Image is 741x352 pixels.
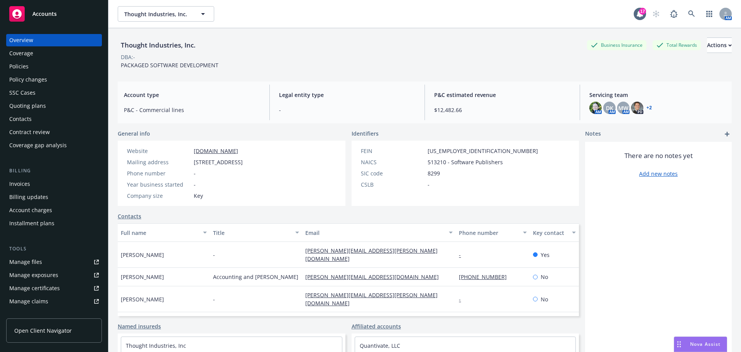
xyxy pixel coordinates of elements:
div: Tools [6,245,102,253]
a: Overview [6,34,102,46]
div: Phone number [127,169,191,177]
span: Yes [541,251,550,259]
a: Manage claims [6,295,102,308]
a: Account charges [6,204,102,216]
a: Quantivate, LLC [360,342,400,349]
span: - [428,180,430,189]
a: +2 [646,105,652,110]
div: Thought Industries, Inc. [118,40,199,50]
div: Manage claims [9,295,48,308]
a: [PERSON_NAME][EMAIL_ADDRESS][PERSON_NAME][DOMAIN_NAME] [305,247,438,262]
div: SSC Cases [9,87,36,99]
div: Drag to move [674,337,684,352]
div: Coverage [9,47,33,60]
div: Manage exposures [9,269,58,281]
div: Overview [9,34,33,46]
a: Named insureds [118,322,161,330]
span: [PERSON_NAME] [121,273,164,281]
div: Manage files [9,256,42,268]
span: PACKAGED SOFTWARE DEVELOPMENT [121,61,218,69]
a: SSC Cases [6,87,102,99]
div: Coverage gap analysis [9,139,67,151]
div: Policies [9,60,29,73]
span: Identifiers [352,129,379,138]
span: 513210 - Software Publishers [428,158,503,166]
div: Account charges [9,204,52,216]
a: Invoices [6,178,102,190]
span: [STREET_ADDRESS] [194,158,243,166]
a: Coverage [6,47,102,60]
span: Accounting and [PERSON_NAME] [213,273,298,281]
div: Title [213,229,291,237]
a: Manage certificates [6,282,102,294]
a: Coverage gap analysis [6,139,102,151]
span: There are no notes yet [624,151,693,160]
span: P&C estimated revenue [434,91,570,99]
div: Mailing address [127,158,191,166]
div: Invoices [9,178,30,190]
div: SIC code [361,169,425,177]
a: Search [684,6,699,22]
span: Thought Industries, Inc. [124,10,191,18]
span: [US_EMPLOYER_IDENTIFICATION_NUMBER] [428,147,538,155]
span: [PERSON_NAME] [121,295,164,303]
div: Phone number [459,229,518,237]
span: Open Client Navigator [14,326,72,335]
button: Nova Assist [674,337,727,352]
button: Actions [707,37,732,53]
span: - [279,106,415,114]
span: - [213,295,215,303]
div: Key contact [533,229,567,237]
a: Accounts [6,3,102,25]
a: Report a Bug [666,6,682,22]
a: Policies [6,60,102,73]
a: Manage exposures [6,269,102,281]
a: [DOMAIN_NAME] [194,147,238,155]
a: Switch app [702,6,717,22]
a: [PERSON_NAME][EMAIL_ADDRESS][DOMAIN_NAME] [305,273,445,281]
span: - [194,169,196,177]
a: Affiliated accounts [352,322,401,330]
span: Servicing team [589,91,726,99]
button: Key contact [530,223,579,242]
div: CSLB [361,180,425,189]
a: Add new notes [639,170,678,178]
div: Manage BORs [9,308,46,321]
a: Billing updates [6,191,102,203]
div: Billing [6,167,102,175]
div: Actions [707,38,732,53]
span: No [541,295,548,303]
a: Start snowing [648,6,664,22]
span: - [213,251,215,259]
button: Thought Industries, Inc. [118,6,214,22]
a: Installment plans [6,217,102,230]
a: add [722,129,732,139]
div: Year business started [127,180,191,189]
a: Contract review [6,126,102,138]
div: Email [305,229,444,237]
span: - [194,180,196,189]
div: FEIN [361,147,425,155]
span: P&C - Commercial lines [124,106,260,114]
div: 17 [639,8,646,15]
div: DBA: - [121,53,135,61]
a: Manage files [6,256,102,268]
button: Title [210,223,302,242]
a: Contacts [6,113,102,125]
div: Billing updates [9,191,48,203]
button: Phone number [456,223,530,242]
img: photo [631,102,643,114]
div: Contract review [9,126,50,138]
span: General info [118,129,150,138]
div: Website [127,147,191,155]
a: Contacts [118,212,141,220]
span: Legal entity type [279,91,415,99]
span: Nova Assist [690,341,721,347]
div: NAICS [361,158,425,166]
div: Contacts [9,113,32,125]
div: Installment plans [9,217,54,230]
span: Notes [585,129,601,139]
div: Full name [121,229,198,237]
div: Quoting plans [9,100,46,112]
